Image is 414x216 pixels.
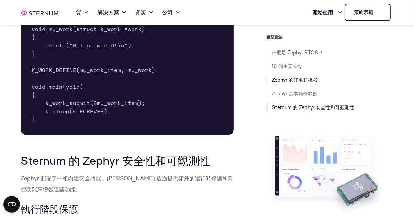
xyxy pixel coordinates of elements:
font: 開始使用 [312,5,333,19]
p: Zephyr 配備了一組內建安全功能，[PERSON_NAME] 透過提供額外的運行時保護和監控功能來增強這些功能。 [21,173,234,195]
h3: 跳至章節 [267,34,393,40]
a: 開始使用 [312,5,343,19]
a: Sternum 的 Zephyr 安全性和可觀測性 [272,104,355,111]
h3: 執行階段保護 [21,203,234,215]
font: 預約示範 [354,10,373,15]
img: 使用免費評估套件試駕 Sternum [267,130,387,216]
a: 預約示範 [345,4,391,21]
h2: Sternum 的 Zephyr 安全性和可觀測性 [21,154,234,167]
img: 胸骨物聯網 [376,10,381,15]
font: 貨 [76,9,81,16]
a: 10 個主要特點 [272,63,303,69]
a: 什麼是 Zephyr RTOS？ [272,49,323,56]
button: 開啟 CMP 小工具 [3,196,20,213]
font: 解決方案 [97,9,119,16]
a: Zephyr 的好處和挑戰 [272,77,318,83]
font: 資源 [135,9,146,16]
font: 公司 [162,9,173,16]
img: 胸骨物聯網 [21,10,58,16]
a: Zephyr 基本操作範例 [272,90,318,97]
